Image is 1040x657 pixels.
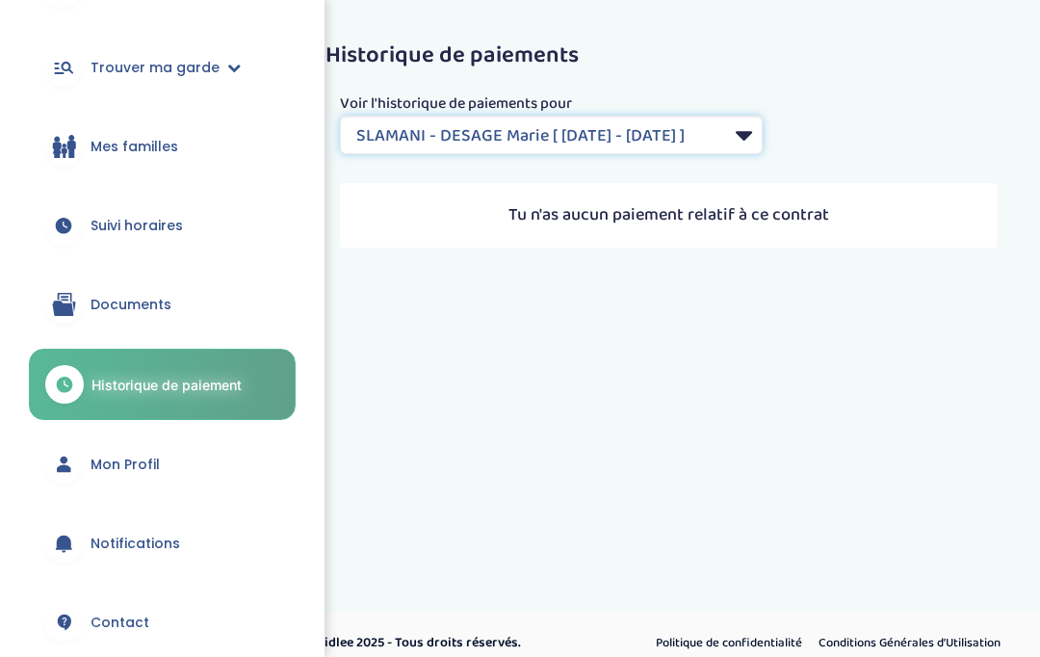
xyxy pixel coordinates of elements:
span: Historique de paiement [91,375,242,395]
a: Mon Profil [29,430,296,499]
a: Suivi horaires [29,191,296,260]
a: Politique de confidentialité [649,631,809,656]
a: Mes familles [29,112,296,181]
a: Notifications [29,509,296,578]
span: Trouver ma garde [91,58,220,78]
span: Notifications [91,534,180,554]
a: Documents [29,270,296,339]
span: Mon Profil [91,455,160,475]
a: Historique de paiement [29,349,296,420]
p: © Kidlee 2025 - Tous droits réservés. [304,633,602,653]
span: Mes familles [91,137,178,157]
a: Conditions Générales d’Utilisation [812,631,1007,656]
span: Contact [91,613,149,633]
a: Trouver ma garde [29,33,296,102]
p: Tu n'as aucun paiement relatif à ce contrat [359,202,977,228]
h3: Historique de paiements [325,43,1011,68]
a: Contact [29,588,296,657]
span: Documents [91,295,171,315]
span: Suivi horaires [91,216,183,236]
span: Voir l'historique de paiements pour [340,92,572,116]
